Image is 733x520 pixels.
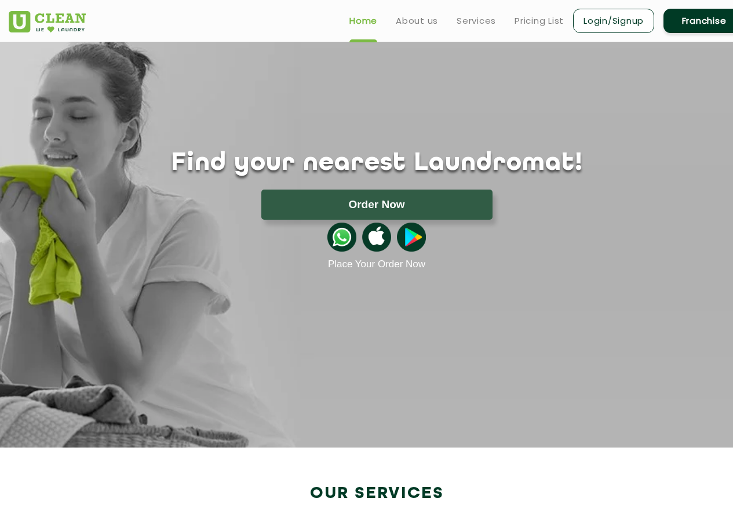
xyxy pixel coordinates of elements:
[9,11,86,32] img: UClean Laundry and Dry Cleaning
[397,223,426,252] img: playstoreicon.png
[327,223,356,252] img: whatsappicon.png
[362,223,391,252] img: apple-icon.png
[328,259,425,270] a: Place Your Order Now
[457,14,496,28] a: Services
[261,190,493,220] button: Order Now
[349,14,377,28] a: Home
[573,9,654,33] a: Login/Signup
[396,14,438,28] a: About us
[515,14,564,28] a: Pricing List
